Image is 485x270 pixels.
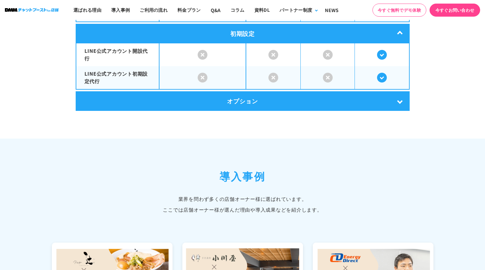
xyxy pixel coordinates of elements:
[76,24,410,43] div: 初期設定
[84,70,151,85] p: LINE公式アカウント初期設定代行
[76,91,410,111] div: オプション
[84,47,151,62] p: LINE公式アカウント開設代行
[280,7,312,13] div: パートナー制度
[430,4,480,17] a: 今すぐお問い合わせ
[5,8,59,12] img: ロゴ
[47,193,438,215] p: 業界を問わず多くの店舗オーナー様に選ばれています。 ここでは店舗オーナー様が選んだ理由や導入成果などを紹介します。
[372,4,426,17] a: 今すぐ無料でデモ体験
[47,168,438,184] h2: 導入事例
